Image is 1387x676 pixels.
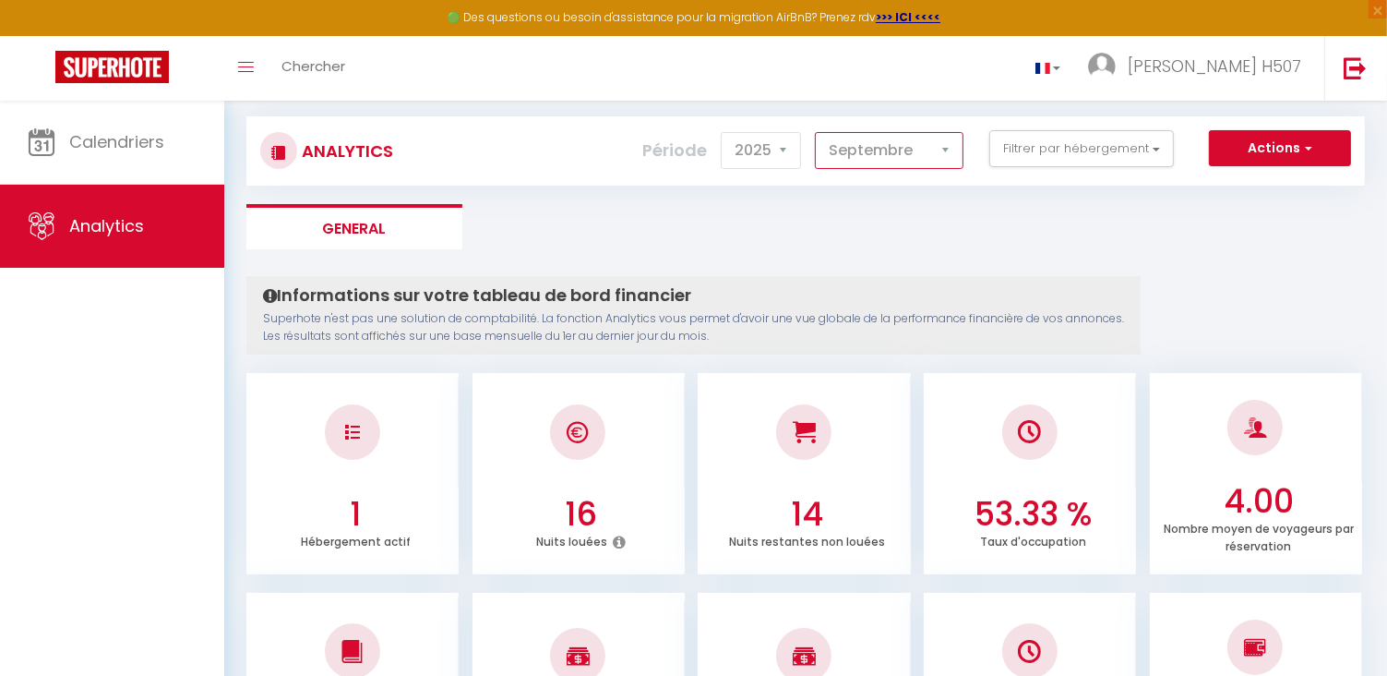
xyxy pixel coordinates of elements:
img: NO IMAGE [1244,636,1267,658]
h3: 14 [709,495,906,534]
h3: 1 [257,495,455,534]
span: [PERSON_NAME] H507 [1128,54,1301,78]
img: NO IMAGE [1018,640,1041,663]
p: Nombre moyen de voyageurs par réservation [1164,517,1354,554]
li: General [246,204,462,249]
p: Nuits louées [537,530,608,549]
img: NO IMAGE [345,425,360,440]
span: Chercher [281,56,345,76]
h3: 16 [483,495,680,534]
p: Nuits restantes non louées [729,530,885,549]
img: ... [1088,53,1116,80]
a: Chercher [268,36,359,101]
span: Calendriers [69,130,164,153]
p: Taux d'occupation [980,530,1086,549]
h4: Informations sur votre tableau de bord financier [263,285,1124,306]
button: Filtrer par hébergement [989,130,1174,167]
h3: Analytics [297,130,393,172]
p: Superhote n'est pas une solution de comptabilité. La fonction Analytics vous permet d'avoir une v... [263,310,1124,345]
label: Période [642,130,707,171]
button: Actions [1209,130,1351,167]
span: Analytics [69,214,144,237]
a: >>> ICI <<<< [876,9,940,25]
h3: 4.00 [1160,482,1357,521]
p: Hébergement actif [301,530,411,549]
h3: 53.33 % [935,495,1132,534]
img: logout [1344,56,1367,79]
img: Super Booking [55,51,169,83]
a: ... [PERSON_NAME] H507 [1074,36,1324,101]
